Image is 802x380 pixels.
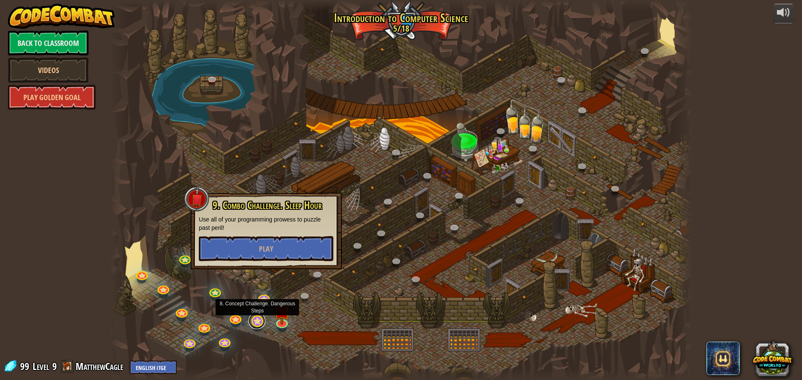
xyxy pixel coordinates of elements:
[8,85,96,110] a: Play Golden Goal
[259,244,273,254] span: Play
[8,30,89,55] a: Back to Classroom
[52,360,57,373] span: 9
[76,360,126,373] a: MatthewCagle
[199,236,333,261] button: Play
[213,198,322,212] span: 9. Combo Challenge. Sleep Hour
[274,298,289,325] img: level-banner-unstarted.png
[8,58,89,83] a: Videos
[20,360,32,373] span: 99
[33,360,49,373] span: Level
[773,4,794,23] button: Adjust volume
[199,215,333,232] p: Use all of your programming prowess to puzzle past peril!
[8,4,115,29] img: CodeCombat - Learn how to code by playing a game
